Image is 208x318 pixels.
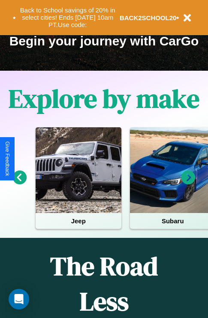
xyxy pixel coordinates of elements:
button: Back to School savings of 20% in select cities! Ends [DATE] 10am PT.Use code: [16,4,120,31]
div: Open Intercom Messenger [9,289,29,309]
div: Give Feedback [4,141,10,176]
h4: Jeep [36,213,121,229]
b: BACK2SCHOOL20 [120,14,177,21]
h1: Explore by make [9,81,199,116]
